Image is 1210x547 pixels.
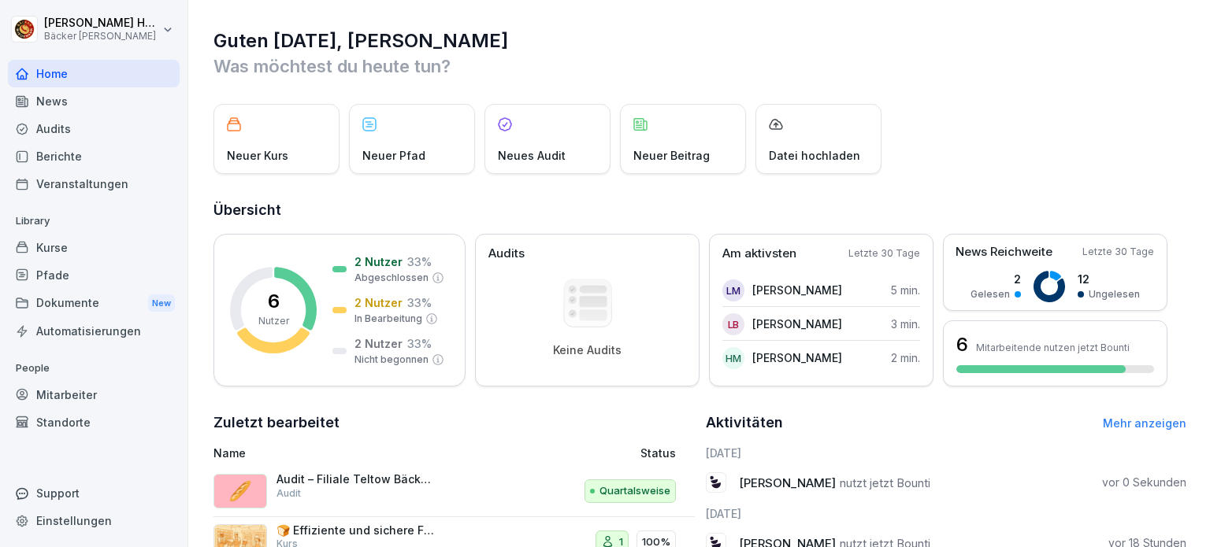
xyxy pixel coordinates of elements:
p: Library [8,209,180,234]
p: Was möchtest du heute tun? [213,54,1186,79]
p: 2 [971,271,1021,287]
p: 33 % [407,253,432,270]
p: 3 min. [891,316,920,332]
a: Veranstaltungen [8,170,180,198]
h3: 6 [956,331,968,358]
a: Home [8,60,180,87]
p: 2 Nutzer [354,335,403,352]
p: 2 Nutzer [354,253,403,270]
span: [PERSON_NAME] [739,475,836,490]
p: News Reichweite [956,243,1052,261]
p: Neuer Pfad [362,147,425,164]
p: Mitarbeitende nutzen jetzt Bounti [976,342,1130,353]
p: Name [213,445,509,461]
a: Standorte [8,408,180,436]
p: Abgeschlossen [354,271,429,285]
p: Neues Audit [498,147,566,164]
p: Status [640,445,676,461]
h1: Guten [DATE], [PERSON_NAME] [213,28,1186,54]
p: Nicht begonnen [354,353,429,367]
div: LM [722,279,744,301]
p: 2 Nutzer [354,294,403,311]
p: Am aktivsten [722,245,796,263]
p: 🥖 [228,477,252,505]
p: Bäcker [PERSON_NAME] [44,31,159,42]
div: LB [722,313,744,335]
div: Support [8,479,180,507]
h6: [DATE] [706,445,1187,461]
p: 6 [268,292,280,311]
p: 12 [1078,271,1140,287]
a: Einstellungen [8,507,180,534]
p: Audit [277,486,301,501]
a: Automatisierungen [8,317,180,345]
a: DokumenteNew [8,289,180,318]
p: Gelesen [971,287,1010,301]
a: Kurse [8,234,180,261]
p: In Bearbeitung [354,312,422,326]
h2: Übersicht [213,199,1186,221]
p: Audit – Filiale Teltow Bäckerei Wiedemann [277,472,434,486]
div: Dokumente [8,289,180,318]
p: 5 min. [891,282,920,298]
p: 33 % [407,294,432,311]
p: Neuer Kurs [227,147,288,164]
p: [PERSON_NAME] Hofmann [44,17,159,30]
p: [PERSON_NAME] [752,349,842,366]
p: Datei hochladen [769,147,860,164]
a: Mehr anzeigen [1103,416,1186,430]
a: 🥖Audit – Filiale Teltow Bäckerei WiedemannAuditQuartalsweise [213,466,695,517]
p: 33 % [407,335,432,352]
p: vor 0 Sekunden [1102,475,1186,490]
p: [PERSON_NAME] [752,316,842,332]
a: Berichte [8,142,180,170]
h2: Zuletzt bearbeitet [213,412,695,434]
h2: Aktivitäten [706,412,783,434]
a: Audits [8,115,180,142]
p: Quartalsweise [599,483,670,499]
p: Letzte 30 Tage [848,246,920,261]
p: Nutzer [258,314,289,328]
p: People [8,356,180,381]
div: HM [722,347,744,369]
a: Pfade [8,261,180,289]
p: Letzte 30 Tage [1082,245,1154,259]
p: Neuer Beitrag [633,147,710,164]
p: Ungelesen [1089,287,1140,301]
p: 🍞 Effiziente und sichere Führung von Backbetrieben [277,523,434,538]
p: Audits [488,245,525,263]
div: New [148,294,175,312]
a: News [8,87,180,115]
p: Keine Audits [553,343,622,357]
span: nutzt jetzt Bounti [840,475,930,490]
h6: [DATE] [706,505,1187,522]
a: Mitarbeiter [8,381,180,408]
p: 2 min. [891,349,920,366]
p: [PERSON_NAME] [752,282,842,298]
